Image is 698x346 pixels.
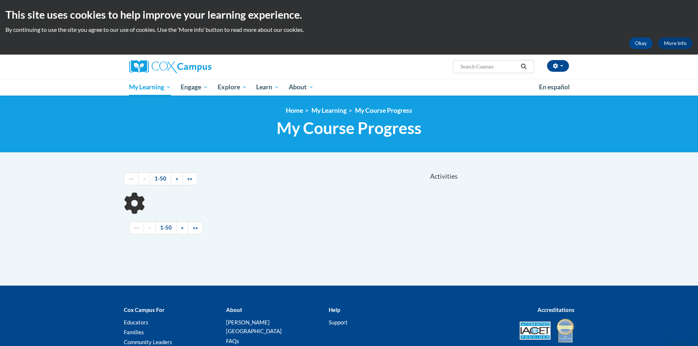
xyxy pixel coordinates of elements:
[176,222,188,234] a: Next
[539,83,570,91] span: En español
[124,329,144,335] a: Families
[124,306,165,313] b: Cox Campus For
[218,83,247,92] span: Explore
[5,7,693,22] h2: This site uses cookies to help improve your learning experience.
[520,321,551,340] img: Accredited IACET® Provider
[155,222,177,234] a: 1-50
[286,107,303,114] a: Home
[134,224,139,231] span: ««
[226,306,242,313] b: About
[355,107,412,114] a: My Course Progress
[329,319,348,325] a: Support
[669,317,692,340] iframe: Button to launch messaging window
[193,224,198,231] span: »»
[226,319,282,334] a: [PERSON_NAME][GEOGRAPHIC_DATA]
[188,222,203,234] a: End
[329,306,340,313] b: Help
[176,79,213,96] a: Engage
[138,172,150,185] a: Previous
[213,79,252,96] a: Explore
[129,60,211,73] img: Cox Campus
[150,172,171,185] a: 1-50
[556,318,575,343] img: IDA® Accredited
[629,37,653,49] button: Okay
[176,175,178,182] span: »
[129,60,269,73] a: Cox Campus
[658,37,693,49] a: More Info
[459,62,518,71] input: Search Courses
[256,83,279,92] span: Learn
[171,172,183,185] a: Next
[284,79,318,96] a: About
[148,224,151,231] span: «
[534,79,575,95] a: En español
[129,83,171,92] span: My Learning
[181,224,184,231] span: »
[182,172,197,185] a: End
[144,222,156,234] a: Previous
[129,222,144,234] a: Begining
[118,79,580,96] div: Main menu
[226,338,239,344] a: FAQs
[311,107,347,114] a: My Learning
[518,62,529,71] button: Search
[181,83,208,92] span: Engage
[124,339,172,345] a: Community Leaders
[5,26,693,34] p: By continuing to use the site you agree to our use of cookies. Use the ‘More info’ button to read...
[125,79,176,96] a: My Learning
[124,172,139,185] a: Begining
[129,175,134,182] span: ««
[124,319,148,325] a: Educators
[538,306,575,313] b: Accreditations
[547,60,569,72] button: Account Settings
[289,83,314,92] span: About
[251,79,284,96] a: Learn
[187,175,192,182] span: »»
[143,175,145,182] span: «
[277,118,421,138] span: My Course Progress
[430,172,458,181] span: Activities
